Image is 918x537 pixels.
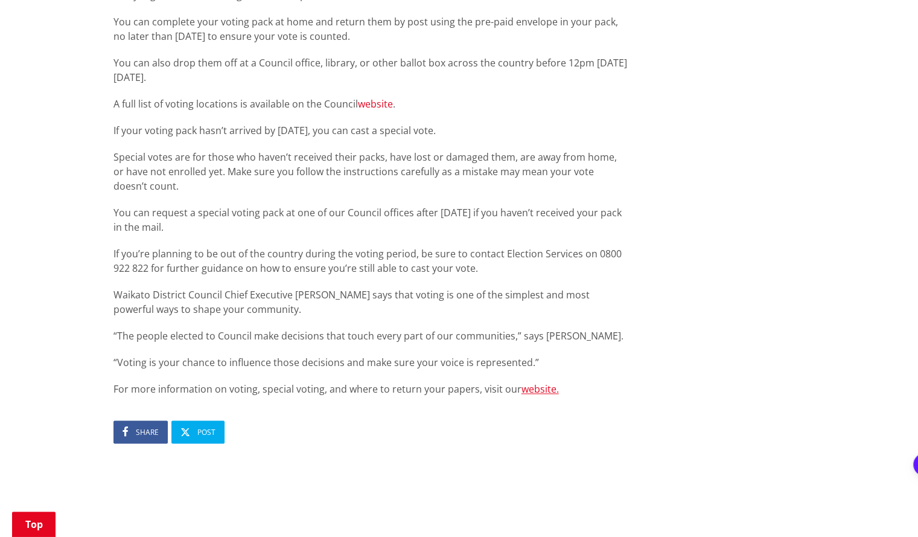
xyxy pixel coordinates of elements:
[113,150,628,193] p: Special votes are for those who haven’t received their packs, have lost or damaged them, are away...
[113,14,628,43] p: You can complete your voting pack at home and return them by post using the pre-paid envelope in ...
[113,329,628,343] p: “The people elected to Council make decisions that touch every part of our communities,” says [PE...
[113,97,628,111] p: A full list of voting locations is available on the Council .
[113,288,628,317] p: Waikato District Council Chief Executive [PERSON_NAME] says that voting is one of the simplest an...
[171,420,225,443] a: Post
[113,123,628,138] p: If your voting pack hasn’t arrived by [DATE], you can cast a special vote.
[113,205,628,234] p: You can request a special voting pack at one of our Council offices after [DATE] if you haven’t r...
[521,382,559,396] a: website.
[136,427,159,437] span: Share
[113,382,628,396] p: For more information on voting, special voting, and where to return your papers, visit our
[113,355,628,370] p: “Voting is your chance to influence those decisions and make sure your voice is represented.”
[12,512,56,537] a: Top
[862,486,906,530] iframe: Messenger Launcher
[113,56,628,85] p: You can also drop them off at a Council office, library, or other ballot box across the country b...
[113,420,168,443] a: Share
[197,427,215,437] span: Post
[358,97,393,111] a: website
[113,246,628,275] p: If you’re planning to be out of the country during the voting period, be sure to contact Election...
